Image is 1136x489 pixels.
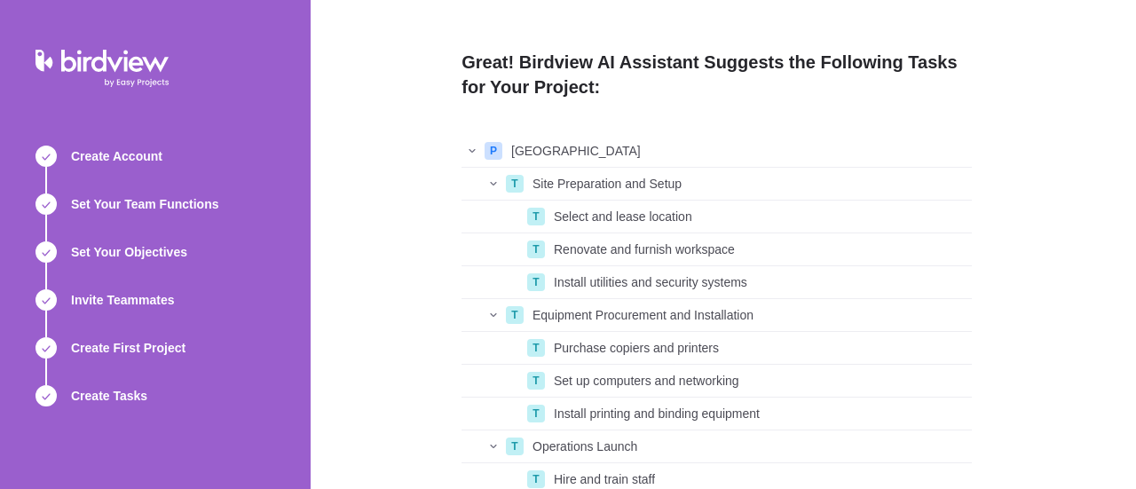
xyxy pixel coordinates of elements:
[547,266,972,298] div: Install utilities and security systems
[547,398,972,430] div: Install printing and binding equipment
[527,273,545,291] div: T
[547,365,972,397] div: Set up computers and networking
[532,306,753,324] span: Equipment Procurement and Installation
[532,438,637,455] span: Operations Launch
[527,241,545,258] div: T
[547,332,972,364] div: Purchase copiers and printers
[506,175,524,193] div: T
[527,470,545,488] div: T
[525,168,972,200] div: Site Preparation and Setup
[527,372,545,390] div: T
[527,405,545,422] div: T
[554,372,739,390] span: Set up computers and networking
[71,147,162,165] span: Create Account
[71,291,174,309] span: Invite Teammates
[547,233,972,265] div: Renovate and furnish workspace
[554,273,747,291] span: Install utilities and security systems
[532,175,682,193] span: Site Preparation and Setup
[504,135,972,167] div: COPIA CENTER
[461,50,972,106] h2: Great! Birdview AI Assistant Suggests the Following Tasks for Your Project:
[547,201,972,233] div: Select and lease location
[554,241,735,258] span: Renovate and furnish workspace
[527,339,545,357] div: T
[71,387,147,405] span: Create Tasks
[71,195,218,213] span: Set Your Team Functions
[527,208,545,225] div: T
[71,339,185,357] span: Create First Project
[525,299,972,331] div: Equipment Procurement and Installation
[506,438,524,455] div: T
[511,142,641,160] span: [GEOGRAPHIC_DATA]
[554,405,760,422] span: Install printing and binding equipment
[554,470,655,488] span: Hire and train staff
[485,142,502,160] div: P
[554,339,719,357] span: Purchase copiers and printers
[506,306,524,324] div: T
[554,208,692,225] span: Select and lease location
[525,430,972,462] div: Operations Launch
[71,243,187,261] span: Set Your Objectives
